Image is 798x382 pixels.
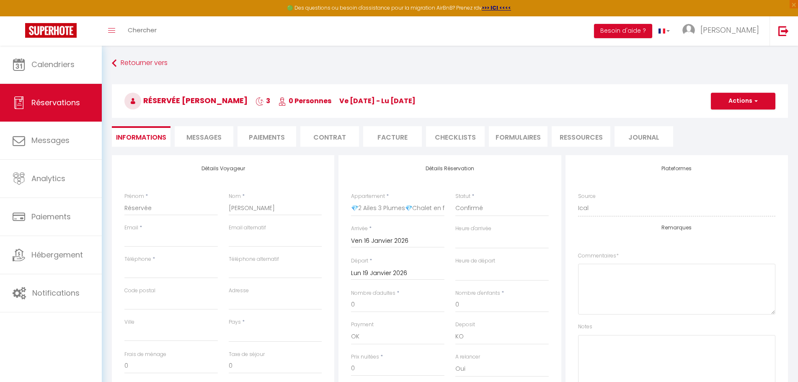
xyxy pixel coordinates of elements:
label: Email [124,224,138,232]
label: Prénom [124,192,144,200]
label: Code postal [124,287,155,295]
span: Réservations [31,97,80,108]
span: Messages [186,133,222,142]
span: Hébergement [31,249,83,260]
h4: Détails Réservation [351,166,548,172]
span: ve [DATE] - lu [DATE] [339,96,416,106]
label: Frais de ménage [124,351,166,359]
li: CHECKLISTS [426,126,485,147]
label: Deposit [455,321,475,329]
img: ... [682,24,695,36]
span: 3 [256,96,270,106]
span: Chercher [128,26,157,34]
label: Prix nuitées [351,353,379,361]
button: Actions [711,93,775,109]
label: Heure de départ [455,257,495,265]
label: Statut [455,192,470,200]
label: Nombre d'enfants [455,289,500,297]
li: Contrat [300,126,359,147]
label: Téléphone alternatif [229,255,279,263]
label: Adresse [229,287,249,295]
li: Facture [363,126,422,147]
h4: Plateformes [578,166,775,172]
label: Commentaires [578,252,619,260]
label: Heure d'arrivée [455,225,491,233]
span: [PERSON_NAME] [700,25,759,35]
label: Source [578,192,596,200]
a: ... [PERSON_NAME] [676,16,770,46]
label: Pays [229,318,241,326]
span: Notifications [32,288,80,298]
span: Messages [31,135,70,146]
label: Appartement [351,192,385,200]
h4: Détails Voyageur [124,166,322,172]
a: Retourner vers [112,56,788,71]
li: Ressources [552,126,610,147]
label: Départ [351,257,368,265]
span: Paiements [31,211,71,222]
label: Email alternatif [229,224,266,232]
li: Informations [112,126,170,147]
label: Payment [351,321,374,329]
img: Super Booking [25,23,77,38]
label: Notes [578,323,592,331]
img: logout [778,26,789,36]
label: Nom [229,192,241,200]
h4: Remarques [578,225,775,231]
label: A relancer [455,353,480,361]
span: Analytics [31,173,65,184]
label: Arrivée [351,225,368,233]
span: Calendriers [31,59,75,70]
label: Ville [124,318,134,326]
li: FORMULAIRES [489,126,547,147]
span: Réservée [PERSON_NAME] [124,95,248,106]
a: >>> ICI <<<< [482,4,511,11]
label: Taxe de séjour [229,351,265,359]
label: Nombre d'adultes [351,289,395,297]
label: Téléphone [124,255,151,263]
li: Journal [615,126,673,147]
a: Chercher [121,16,163,46]
li: Paiements [238,126,296,147]
button: Besoin d'aide ? [594,24,652,38]
span: 0 Personnes [278,96,331,106]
